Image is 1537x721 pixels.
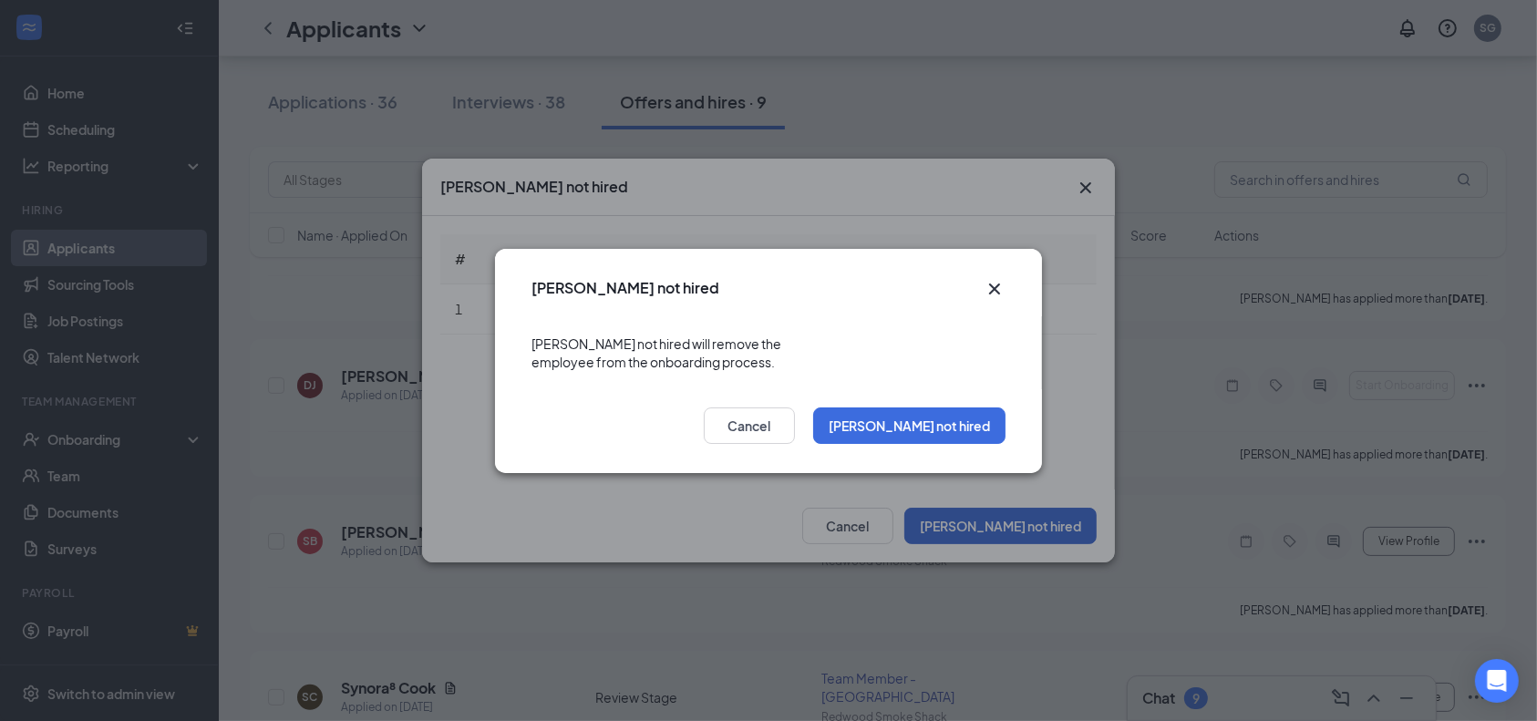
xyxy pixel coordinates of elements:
[531,316,1006,389] div: [PERSON_NAME] not hired will remove the employee from the onboarding process.
[984,278,1006,300] button: Close
[1475,659,1519,703] div: Open Intercom Messenger
[531,278,719,298] h3: [PERSON_NAME] not hired
[813,407,1006,444] button: [PERSON_NAME] not hired
[984,278,1006,300] svg: Cross
[704,407,795,444] button: Cancel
